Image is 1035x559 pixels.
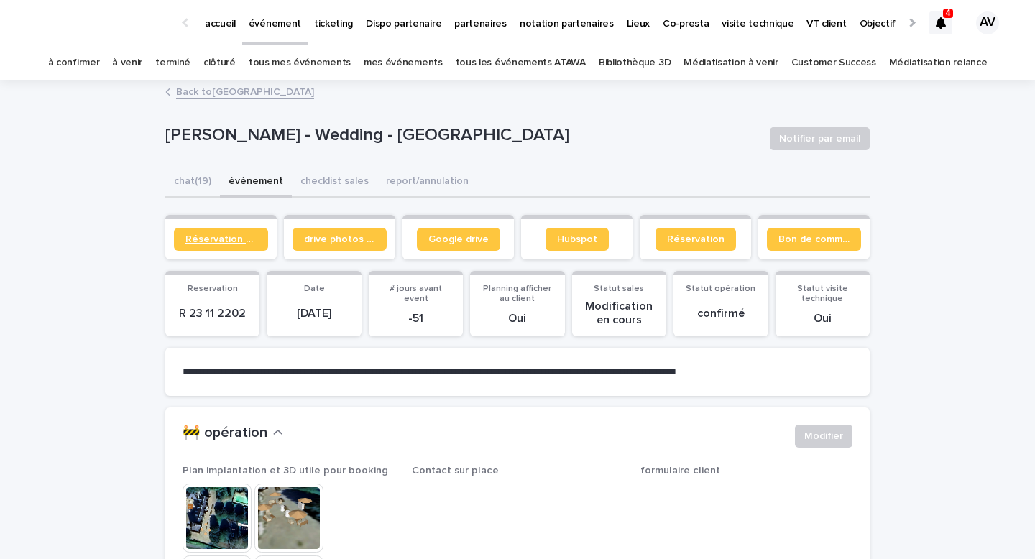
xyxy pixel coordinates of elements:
[889,46,988,80] a: Médiatisation relance
[165,125,758,146] p: [PERSON_NAME] - Wedding - [GEOGRAPHIC_DATA]
[667,234,724,244] span: Réservation
[483,285,551,303] span: Planning afficher au client
[599,46,671,80] a: Bibliothèque 3D
[174,307,251,320] p: R 23 11 2202
[304,234,375,244] span: drive photos coordinateur
[456,46,586,80] a: tous les événements ATAWA
[364,46,443,80] a: mes événements
[48,46,100,80] a: à confirmer
[377,312,454,325] p: -51
[417,228,500,251] a: Google drive
[684,46,778,80] a: Médiatisation à venir
[767,228,861,251] a: Bon de commande
[784,312,861,325] p: Oui
[686,285,755,293] span: Statut opération
[682,307,759,320] p: confirmé
[804,429,843,443] span: Modifier
[946,8,951,18] p: 4
[412,466,499,476] span: Contact sur place
[155,46,190,80] a: terminé
[176,83,314,99] a: Back to[GEOGRAPHIC_DATA]
[640,466,720,476] span: formulaire client
[174,228,268,251] a: Réservation client
[112,46,142,80] a: à venir
[304,285,325,293] span: Date
[188,285,238,293] span: Reservation
[770,127,870,150] button: Notifier par email
[390,285,442,303] span: # jours avant event
[929,11,952,34] div: 4
[795,425,852,448] button: Modifier
[185,234,257,244] span: Réservation client
[293,228,387,251] a: drive photos coordinateur
[797,285,848,303] span: Statut visite technique
[183,466,388,476] span: Plan implantation et 3D utile pour booking
[183,425,283,442] button: 🚧 opération
[275,307,352,320] p: [DATE]
[779,131,860,146] span: Notifier par email
[594,285,644,293] span: Statut sales
[412,484,624,499] p: -
[655,228,736,251] a: Réservation
[292,167,377,198] button: checklist sales
[249,46,351,80] a: tous mes événements
[640,484,852,499] p: -
[479,312,556,325] p: Oui
[976,11,999,34] div: AV
[428,234,489,244] span: Google drive
[791,46,876,80] a: Customer Success
[220,167,292,198] button: événement
[377,167,477,198] button: report/annulation
[581,300,658,327] p: Modification en cours
[546,228,609,251] a: Hubspot
[29,9,168,37] img: Ls34BcGeRexTGTNfXpUC
[778,234,850,244] span: Bon de commande
[183,425,267,442] h2: 🚧 opération
[557,234,597,244] span: Hubspot
[203,46,236,80] a: clôturé
[165,167,220,198] button: chat (19)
